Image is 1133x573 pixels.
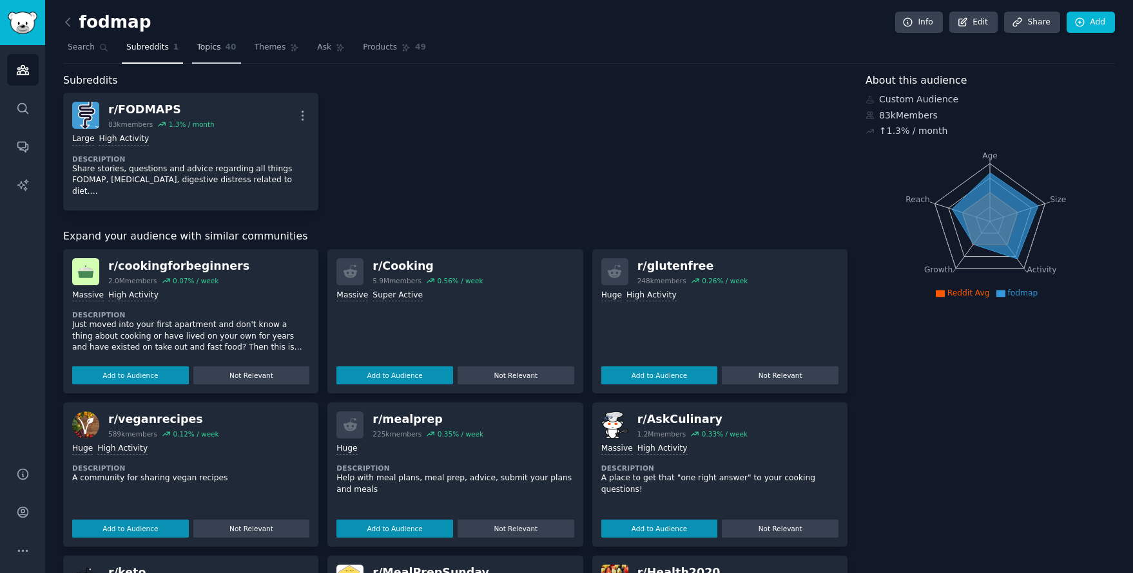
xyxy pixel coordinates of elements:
[317,42,331,53] span: Ask
[197,42,220,53] span: Topics
[68,42,95,53] span: Search
[601,473,838,495] p: A place to get that "one right answer" to your cooking questions!
[982,151,998,160] tspan: Age
[192,37,240,64] a: Topics40
[879,124,947,138] div: ↑ 1.3 % / month
[458,366,574,384] button: Not Relevant
[637,411,748,427] div: r/ AskCulinary
[72,520,189,538] button: Add to Audience
[415,42,426,53] span: 49
[601,411,628,438] img: AskCulinary
[122,37,183,64] a: Subreddits1
[313,37,349,64] a: Ask
[173,429,218,438] div: 0.12 % / week
[1067,12,1115,33] a: Add
[336,520,453,538] button: Add to Audience
[373,258,483,274] div: r/ Cooking
[336,473,574,495] p: Help with meal plans, meal prep, advice, submit your plans and meals
[895,12,943,33] a: Info
[72,443,93,455] div: Huge
[866,73,967,89] span: About this audience
[1050,194,1066,203] tspan: Size
[63,229,307,245] span: Expand your audience with similar communities
[949,12,998,33] a: Edit
[72,319,309,353] p: Just moved into your first apartment and don't know a thing about cooking or have lived on your o...
[373,411,483,427] div: r/ mealprep
[363,42,397,53] span: Products
[601,443,633,455] div: Massive
[601,290,622,302] div: Huge
[97,443,148,455] div: High Activity
[1004,12,1060,33] a: Share
[63,37,113,64] a: Search
[373,429,421,438] div: 225k members
[193,366,310,384] button: Not Relevant
[173,42,179,53] span: 1
[72,164,309,198] p: Share stories, questions and advice regarding all things FODMAP, [MEDICAL_DATA], digestive distre...
[637,276,686,285] div: 248k members
[108,258,249,274] div: r/ cookingforbeginners
[626,290,677,302] div: High Activity
[108,429,157,438] div: 589k members
[1027,265,1057,274] tspan: Activity
[601,366,718,384] button: Add to Audience
[72,290,104,302] div: Massive
[72,310,309,319] dt: Description
[8,12,37,34] img: GummySearch logo
[438,429,483,438] div: 0.35 % / week
[72,155,309,164] dt: Description
[722,366,838,384] button: Not Relevant
[169,120,215,129] div: 1.3 % / month
[63,73,118,89] span: Subreddits
[1008,288,1038,297] span: fodmap
[336,290,368,302] div: Massive
[108,411,219,427] div: r/ veganrecipes
[193,520,310,538] button: Not Relevant
[373,276,421,285] div: 5.9M members
[373,290,423,302] div: Super Active
[637,443,688,455] div: High Activity
[108,290,159,302] div: High Activity
[250,37,304,64] a: Themes
[702,429,748,438] div: 0.33 % / week
[255,42,286,53] span: Themes
[336,464,574,473] dt: Description
[108,102,215,118] div: r/ FODMAPS
[637,258,748,274] div: r/ glutenfree
[126,42,169,53] span: Subreddits
[702,276,748,285] div: 0.26 % / week
[637,429,686,438] div: 1.2M members
[72,473,309,484] p: A community for sharing vegan recipes
[722,520,838,538] button: Not Relevant
[63,93,318,211] a: FODMAPSr/FODMAPS83kmembers1.3% / monthLargeHigh ActivityDescriptionShare stories, questions and a...
[947,288,990,297] span: Reddit Avg
[458,520,574,538] button: Not Relevant
[226,42,237,53] span: 40
[336,443,357,455] div: Huge
[866,109,1115,122] div: 83k Members
[99,133,149,146] div: High Activity
[72,102,99,129] img: FODMAPS
[108,276,157,285] div: 2.0M members
[866,93,1115,106] div: Custom Audience
[72,411,99,438] img: veganrecipes
[601,520,718,538] button: Add to Audience
[358,37,431,64] a: Products49
[905,194,930,203] tspan: Reach
[437,276,483,285] div: 0.56 % / week
[72,464,309,473] dt: Description
[173,276,218,285] div: 0.07 % / week
[336,366,453,384] button: Add to Audience
[72,258,99,285] img: cookingforbeginners
[72,366,189,384] button: Add to Audience
[924,265,953,274] tspan: Growth
[63,12,151,33] h2: fodmap
[601,464,838,473] dt: Description
[72,133,94,146] div: Large
[108,120,153,129] div: 83k members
